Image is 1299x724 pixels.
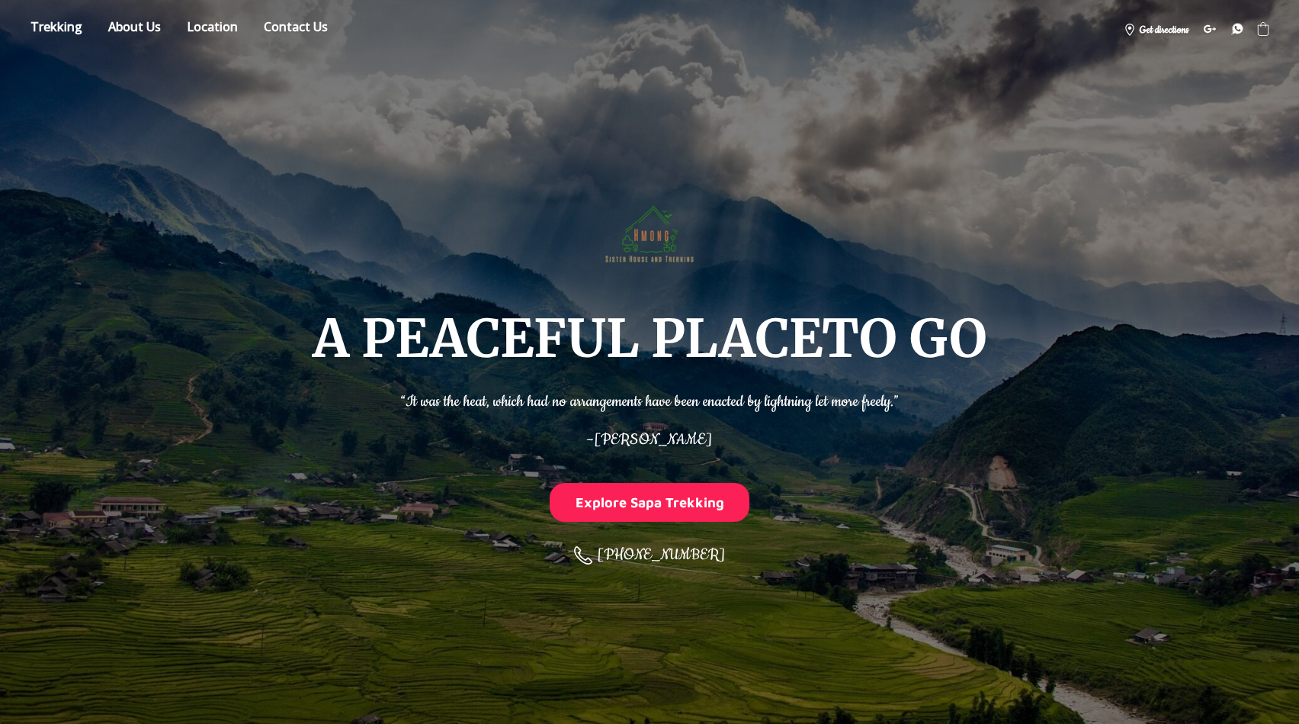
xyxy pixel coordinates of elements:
[822,306,987,372] span: TO GO
[313,312,987,367] h1: A PEACEFUL PLACE
[97,16,172,43] a: About
[550,483,749,522] button: Explore Sapa Trekking
[594,430,712,450] span: [PERSON_NAME]
[599,181,700,282] img: Hmong Sisters House and Trekking
[1251,17,1275,41] div: Shopping cart
[175,16,249,43] a: Location
[1116,17,1196,40] a: Get directions
[400,421,899,452] p: –
[252,16,339,43] a: Contact us
[400,382,899,413] p: “It was the heat, which had no arrangements have been enacted by lightning let more freely.”
[19,16,94,43] a: Store
[1138,22,1188,38] span: Get directions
